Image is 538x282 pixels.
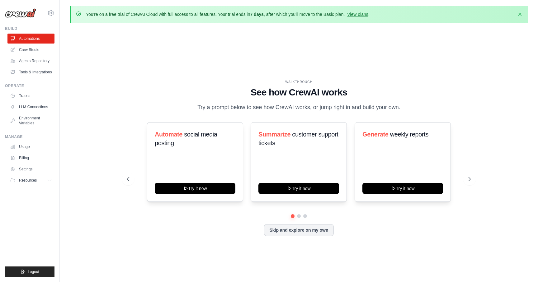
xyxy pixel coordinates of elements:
[7,34,54,44] a: Automations
[19,178,37,183] span: Resources
[7,45,54,55] a: Crew Studio
[155,131,182,138] span: Automate
[86,11,370,17] p: You're on a free trial of CrewAI Cloud with full access to all features. Your trial ends in , aft...
[390,131,428,138] span: weekly reports
[264,224,333,236] button: Skip and explore on my own
[28,269,39,274] span: Logout
[7,164,54,174] a: Settings
[127,80,471,84] div: WALKTHROUGH
[5,134,54,139] div: Manage
[155,183,235,194] button: Try it now
[7,142,54,152] a: Usage
[5,266,54,277] button: Logout
[7,91,54,101] a: Traces
[194,103,404,112] p: Try a prompt below to see how CrewAI works, or jump right in and build your own.
[7,175,54,185] button: Resources
[258,183,339,194] button: Try it now
[127,87,471,98] h1: See how CrewAI works
[5,83,54,88] div: Operate
[7,153,54,163] a: Billing
[155,131,217,146] span: social media posting
[362,183,443,194] button: Try it now
[7,102,54,112] a: LLM Connections
[258,131,338,146] span: customer support tickets
[347,12,368,17] a: View plans
[5,8,36,18] img: Logo
[250,12,264,17] strong: 7 days
[258,131,290,138] span: Summarize
[7,113,54,128] a: Environment Variables
[7,67,54,77] a: Tools & Integrations
[7,56,54,66] a: Agents Repository
[362,131,389,138] span: Generate
[5,26,54,31] div: Build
